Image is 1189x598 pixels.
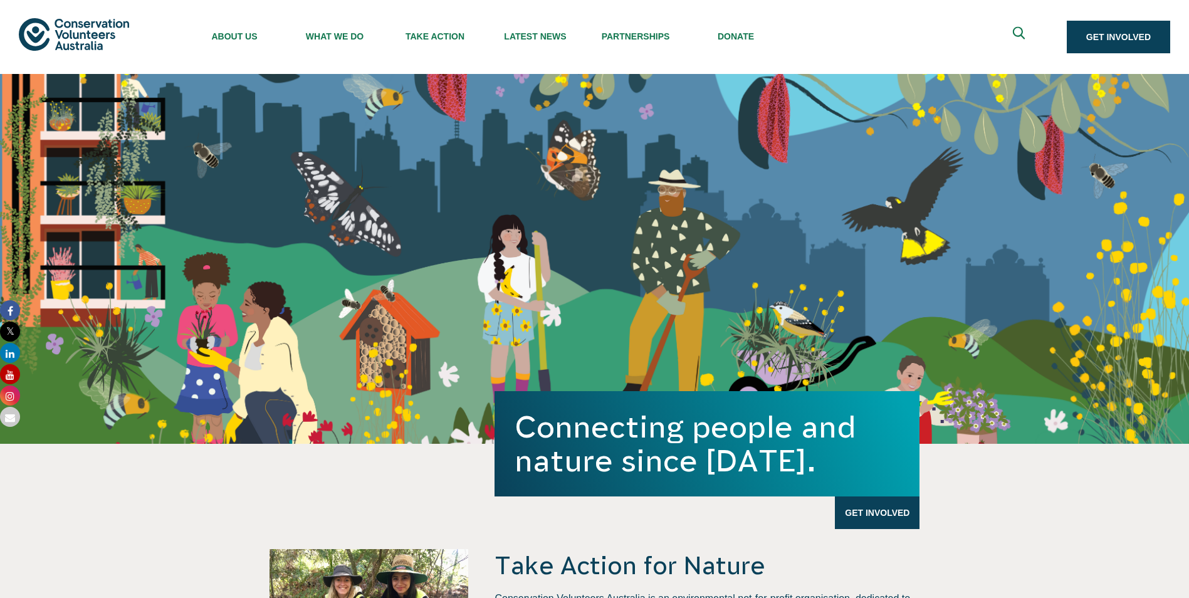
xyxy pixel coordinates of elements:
[1067,21,1170,53] a: Get Involved
[686,31,786,41] span: Donate
[485,31,585,41] span: Latest News
[1012,27,1028,48] span: Expand search box
[495,549,919,582] h4: Take Action for Nature
[515,410,899,478] h1: Connecting people and nature since [DATE].
[19,18,129,50] img: logo.svg
[1005,22,1035,52] button: Expand search box Close search box
[585,31,686,41] span: Partnerships
[385,31,485,41] span: Take Action
[285,31,385,41] span: What We Do
[835,496,919,529] a: Get Involved
[184,31,285,41] span: About Us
